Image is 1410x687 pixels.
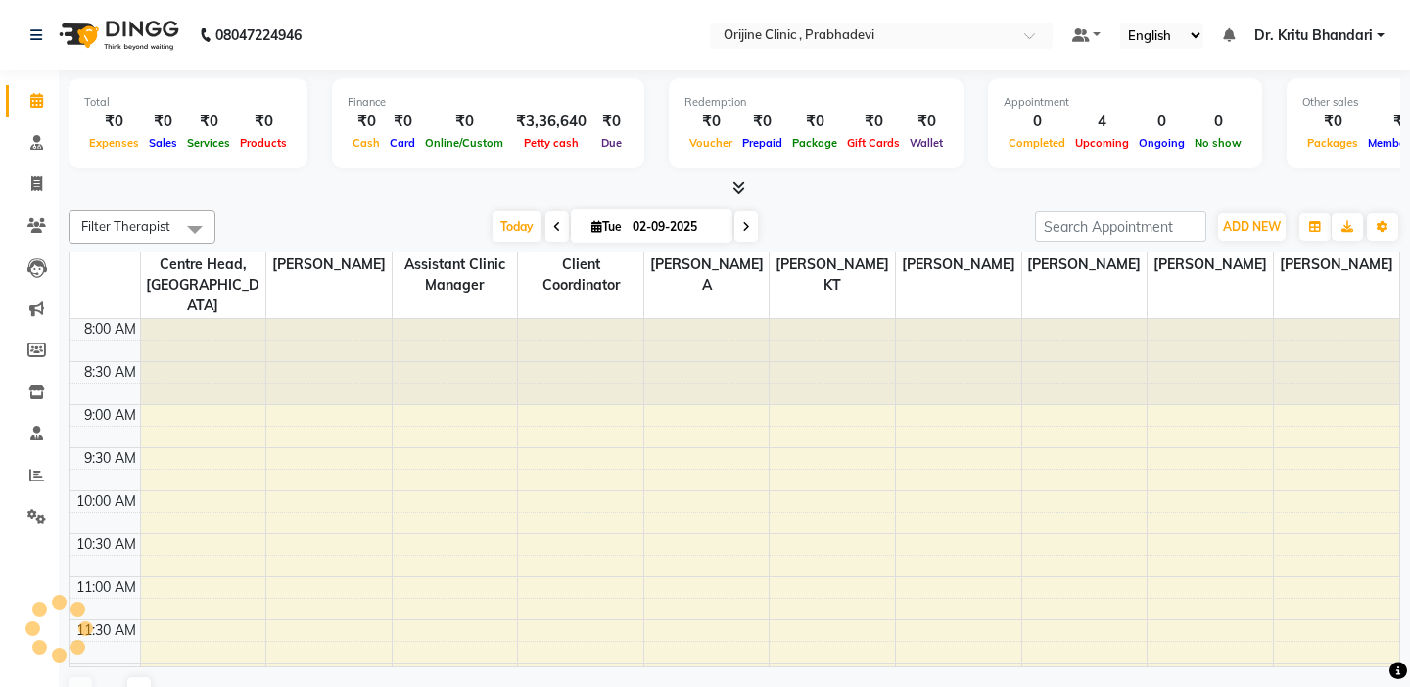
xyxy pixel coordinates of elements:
[182,111,235,133] div: ₹0
[1134,111,1190,133] div: 0
[84,136,144,150] span: Expenses
[1274,252,1399,277] span: [PERSON_NAME]
[493,211,541,242] span: Today
[518,252,643,298] span: Client Coordinator
[1223,219,1281,234] span: ADD NEW
[770,252,895,298] span: [PERSON_NAME] KT
[420,111,508,133] div: ₹0
[896,252,1021,277] span: [PERSON_NAME]
[684,136,737,150] span: Voucher
[235,111,292,133] div: ₹0
[50,8,184,63] img: logo
[737,111,787,133] div: ₹0
[80,405,140,426] div: 9:00 AM
[141,252,266,318] span: Centre Head,[GEOGRAPHIC_DATA]
[1070,111,1134,133] div: 4
[80,362,140,383] div: 8:30 AM
[72,620,140,641] div: 11:30 AM
[1004,111,1070,133] div: 0
[905,136,948,150] span: Wallet
[1190,136,1246,150] span: No show
[1302,111,1363,133] div: ₹0
[393,252,518,298] span: Assistant Clinic Manager
[1004,136,1070,150] span: Completed
[84,111,144,133] div: ₹0
[348,136,385,150] span: Cash
[73,664,140,684] div: 12:00 PM
[1035,211,1206,242] input: Search Appointment
[182,136,235,150] span: Services
[508,111,594,133] div: ₹3,36,640
[80,319,140,340] div: 8:00 AM
[81,218,170,234] span: Filter Therapist
[385,111,420,133] div: ₹0
[737,136,787,150] span: Prepaid
[72,491,140,512] div: 10:00 AM
[348,111,385,133] div: ₹0
[1302,136,1363,150] span: Packages
[1148,252,1273,277] span: [PERSON_NAME]
[144,136,182,150] span: Sales
[842,136,905,150] span: Gift Cards
[1190,111,1246,133] div: 0
[596,136,627,150] span: Due
[420,136,508,150] span: Online/Custom
[1022,252,1148,277] span: [PERSON_NAME]
[905,111,948,133] div: ₹0
[385,136,420,150] span: Card
[1070,136,1134,150] span: Upcoming
[787,111,842,133] div: ₹0
[787,136,842,150] span: Package
[594,111,629,133] div: ₹0
[72,577,140,598] div: 11:00 AM
[144,111,182,133] div: ₹0
[215,8,302,63] b: 08047224946
[266,252,392,277] span: [PERSON_NAME]
[1254,25,1373,46] span: Dr. Kritu Bhandari
[842,111,905,133] div: ₹0
[644,252,770,298] span: [PERSON_NAME] A
[235,136,292,150] span: Products
[519,136,584,150] span: Petty cash
[684,111,737,133] div: ₹0
[684,94,948,111] div: Redemption
[84,94,292,111] div: Total
[587,219,627,234] span: Tue
[627,212,725,242] input: 2025-09-02
[348,94,629,111] div: Finance
[80,448,140,469] div: 9:30 AM
[1218,213,1286,241] button: ADD NEW
[72,534,140,555] div: 10:30 AM
[1004,94,1246,111] div: Appointment
[1134,136,1190,150] span: Ongoing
